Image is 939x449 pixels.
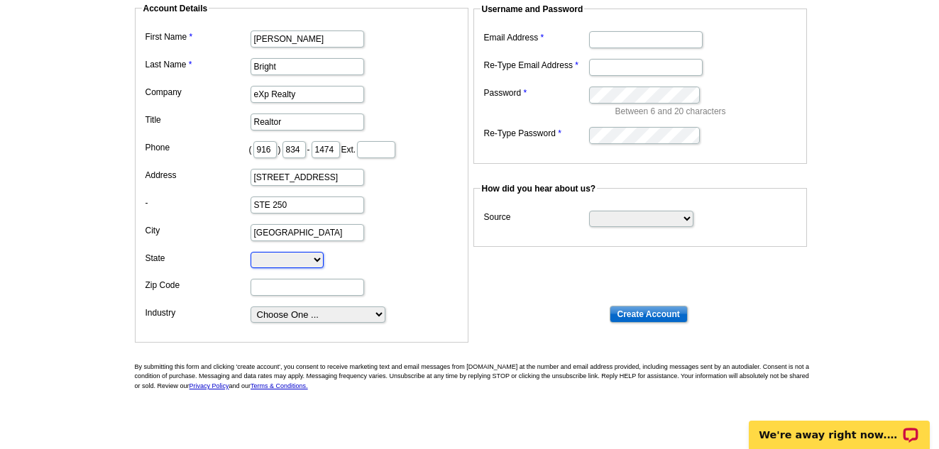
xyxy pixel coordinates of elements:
[145,141,249,154] label: Phone
[145,31,249,43] label: First Name
[484,59,588,72] label: Re-Type Email Address
[484,127,588,140] label: Re-Type Password
[145,252,249,265] label: State
[145,224,249,237] label: City
[615,105,800,118] p: Between 6 and 20 characters
[145,58,249,71] label: Last Name
[481,182,598,195] legend: How did you hear about us?
[145,306,249,319] label: Industry
[740,404,939,449] iframe: LiveChat chat widget
[610,306,688,323] input: Create Account
[145,196,249,209] label: -
[145,113,249,126] label: Title
[251,382,308,389] a: Terms & Conditions.
[145,169,249,182] label: Address
[484,87,588,99] label: Password
[142,138,461,160] dd: ( ) - Ext.
[135,362,816,392] p: By submitting this form and clicking 'create account', you consent to receive marketing text and ...
[142,2,209,15] legend: Account Details
[190,382,229,389] a: Privacy Policy
[145,86,249,99] label: Company
[484,31,588,44] label: Email Address
[481,3,585,16] legend: Username and Password
[145,279,249,292] label: Zip Code
[484,211,588,223] label: Source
